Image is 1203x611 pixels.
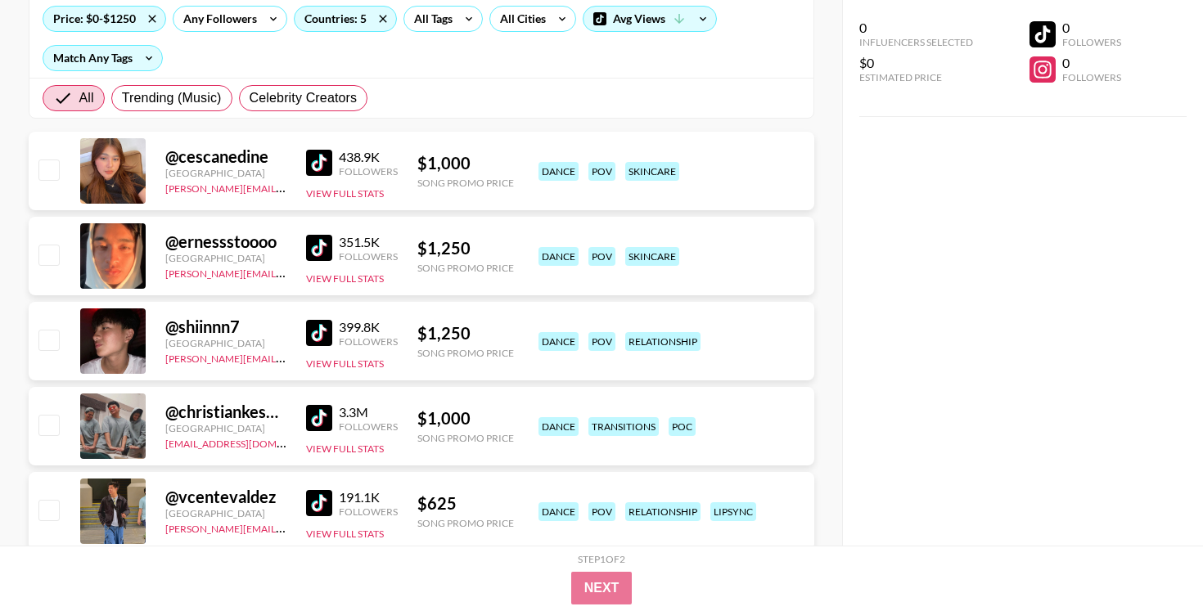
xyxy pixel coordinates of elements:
[165,402,286,422] div: @ christiankesniel
[250,88,358,108] span: Celebrity Creators
[165,434,330,450] a: [EMAIL_ADDRESS][DOMAIN_NAME]
[625,162,679,181] div: skincare
[588,502,615,521] div: pov
[306,150,332,176] img: TikTok
[306,320,332,346] img: TikTok
[165,264,485,280] a: [PERSON_NAME][EMAIL_ADDRESS][PERSON_NAME][DOMAIN_NAME]
[165,507,286,519] div: [GEOGRAPHIC_DATA]
[588,162,615,181] div: pov
[122,88,222,108] span: Trending (Music)
[339,489,398,505] div: 191.1K
[165,349,485,365] a: [PERSON_NAME][EMAIL_ADDRESS][PERSON_NAME][DOMAIN_NAME]
[306,235,332,261] img: TikTok
[538,502,579,521] div: dance
[306,187,384,200] button: View Full Stats
[165,519,485,535] a: [PERSON_NAME][EMAIL_ADDRESS][PERSON_NAME][DOMAIN_NAME]
[538,417,579,436] div: dance
[538,162,579,181] div: dance
[1062,71,1121,83] div: Followers
[417,517,514,529] div: Song Promo Price
[173,7,260,31] div: Any Followers
[417,347,514,359] div: Song Promo Price
[43,46,162,70] div: Match Any Tags
[417,238,514,258] div: $ 1,250
[859,71,973,83] div: Estimated Price
[306,443,384,455] button: View Full Stats
[165,487,286,507] div: @ vcentevaldez
[306,528,384,540] button: View Full Stats
[571,572,633,604] button: Next
[490,7,549,31] div: All Cities
[339,149,398,165] div: 438.9K
[43,7,165,31] div: Price: $0-$1250
[625,502,701,521] div: relationship
[1062,20,1121,36] div: 0
[306,490,332,516] img: TikTok
[339,420,398,433] div: Followers
[339,335,398,348] div: Followers
[306,405,332,431] img: TikTok
[417,262,514,274] div: Song Promo Price
[588,332,615,351] div: pov
[339,319,398,335] div: 399.8K
[295,7,396,31] div: Countries: 5
[417,432,514,444] div: Song Promo Price
[339,250,398,263] div: Followers
[417,493,514,514] div: $ 625
[79,88,94,108] span: All
[588,247,615,266] div: pov
[859,55,973,71] div: $0
[165,337,286,349] div: [GEOGRAPHIC_DATA]
[583,7,716,31] div: Avg Views
[306,272,384,285] button: View Full Stats
[306,357,384,370] button: View Full Stats
[538,332,579,351] div: dance
[669,417,696,436] div: poc
[859,36,973,48] div: Influencers Selected
[710,502,756,521] div: lipsync
[1062,55,1121,71] div: 0
[538,247,579,266] div: dance
[1062,36,1121,48] div: Followers
[404,7,456,31] div: All Tags
[165,179,485,195] a: [PERSON_NAME][EMAIL_ADDRESS][PERSON_NAME][DOMAIN_NAME]
[578,553,625,565] div: Step 1 of 2
[417,323,514,344] div: $ 1,250
[417,408,514,429] div: $ 1,000
[165,167,286,179] div: [GEOGRAPHIC_DATA]
[339,505,398,518] div: Followers
[165,146,286,167] div: @ cescanedine
[165,252,286,264] div: [GEOGRAPHIC_DATA]
[1121,529,1183,591] iframe: Drift Widget Chat Controller
[625,247,679,266] div: skincare
[165,231,286,252] div: @ ernessstoooo
[339,234,398,250] div: 351.5K
[339,404,398,420] div: 3.3M
[417,153,514,173] div: $ 1,000
[859,20,973,36] div: 0
[165,422,286,434] div: [GEOGRAPHIC_DATA]
[417,177,514,189] div: Song Promo Price
[625,332,701,351] div: relationship
[339,165,398,177] div: Followers
[165,317,286,337] div: @ shiinnn7
[588,417,659,436] div: transitions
